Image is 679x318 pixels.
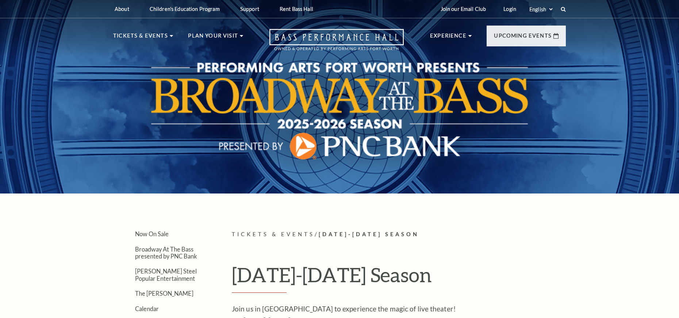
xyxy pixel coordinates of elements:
span: Tickets & Events [232,231,315,237]
span: [DATE]-[DATE] Season [319,231,419,237]
select: Select: [528,6,554,13]
p: About [115,6,129,12]
p: Plan Your Visit [188,31,238,45]
p: Rent Bass Hall [280,6,313,12]
p: Children's Education Program [150,6,220,12]
a: Broadway At The Bass presented by PNC Bank [135,246,197,260]
a: [PERSON_NAME] Steel Popular Entertainment [135,268,197,281]
p: Support [240,6,259,12]
h1: [DATE]-[DATE] Season [232,263,566,293]
a: Calendar [135,305,159,312]
p: Tickets & Events [113,31,168,45]
p: Upcoming Events [494,31,552,45]
p: Experience [430,31,467,45]
a: The [PERSON_NAME] [135,290,193,297]
p: / [232,230,566,239]
a: Now On Sale [135,230,169,237]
